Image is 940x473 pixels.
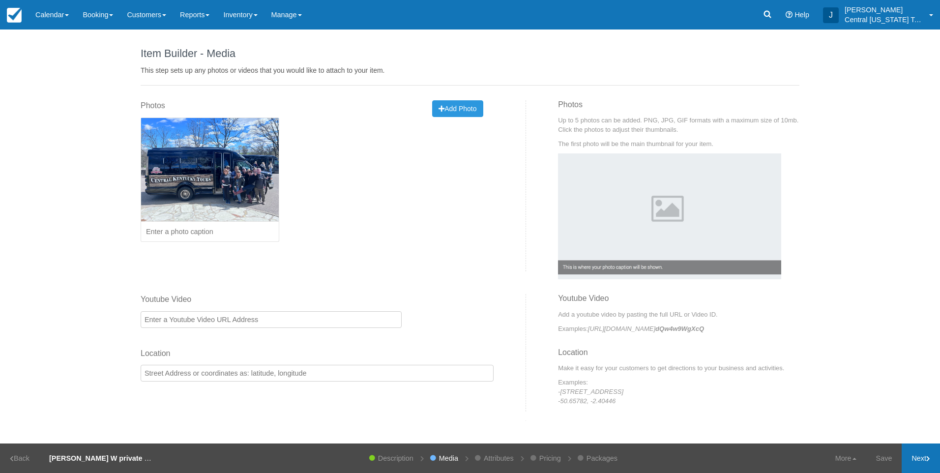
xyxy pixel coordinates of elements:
[434,443,463,473] a: Media
[866,443,902,473] a: Save
[825,443,866,473] a: More
[432,100,483,117] button: Add Photo
[141,100,165,112] label: Photos
[141,294,402,305] label: Youtube Video
[558,139,799,148] p: The first photo will be the main thumbnail for your item.
[141,311,402,328] input: Enter a Youtube Video URL Address
[49,454,218,462] strong: [PERSON_NAME] W private tour 12 guests [DATE]
[439,105,476,113] span: Add Photo
[141,118,279,221] img: 2163-1
[845,5,923,15] p: [PERSON_NAME]
[141,348,494,359] label: Location
[902,443,940,473] a: Next
[558,310,799,319] p: Add a youtube video by pasting the full URL or Video ID.
[558,378,799,406] p: Examples: - -
[558,363,799,373] p: Make it easy for your customers to get directions to your business and activities.
[588,325,704,332] em: [URL][DOMAIN_NAME]
[479,443,519,473] a: Attributes
[655,325,704,332] strong: dQw4w9WgXcQ
[558,153,781,279] img: Example Photo Caption
[141,65,799,75] p: This step sets up any photos or videos that you would like to attach to your item.
[558,116,799,134] p: Up to 5 photos can be added. PNG, JPG, GIF formats with a maximum size of 10mb. Click the photos ...
[141,365,494,382] input: Street Address or coordinates as: latitude, longitude
[141,222,279,242] input: Enter a photo caption
[558,100,799,116] h3: Photos
[558,324,799,333] p: Examples:
[7,8,22,23] img: checkfront-main-nav-mini-logo.png
[560,388,624,395] em: [STREET_ADDRESS]
[558,294,799,310] h3: Youtube Video
[786,11,793,18] i: Help
[794,11,809,19] span: Help
[141,48,799,59] h1: Item Builder - Media
[823,7,839,23] div: J
[534,443,566,473] a: Pricing
[558,348,799,364] h3: Location
[373,443,418,473] a: Description
[560,397,616,405] em: 50.65782, -2.40446
[845,15,923,25] p: Central [US_STATE] Tours
[582,443,622,473] a: Packages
